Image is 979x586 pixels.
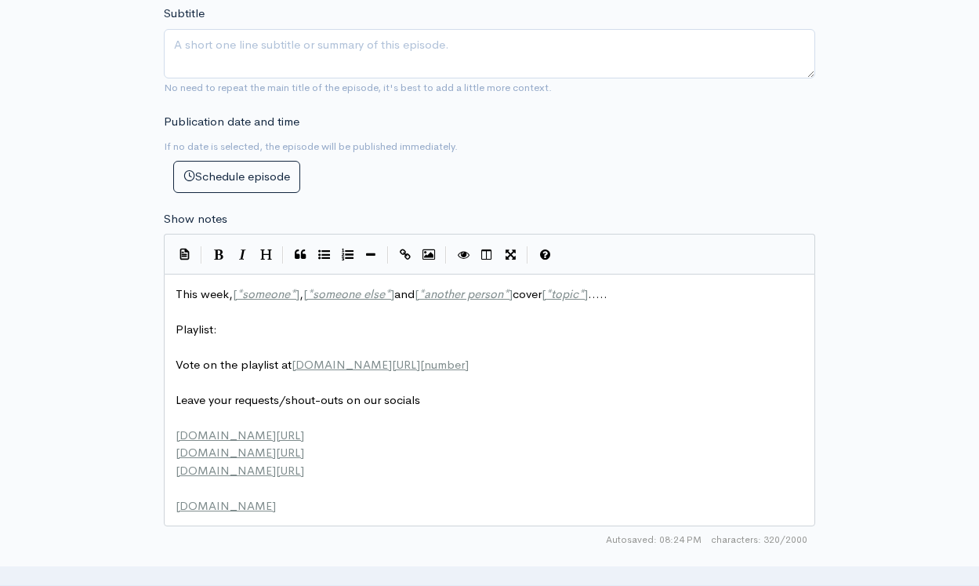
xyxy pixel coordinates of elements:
[417,243,441,267] button: Insert Image
[424,357,465,372] span: number
[176,392,420,407] span: Leave your requests/shout-outs on our socials
[527,246,528,264] i: |
[359,243,383,267] button: Insert Horizontal Line
[296,286,299,301] span: ]
[176,498,276,513] span: [DOMAIN_NAME]
[164,210,227,228] label: Show notes
[584,286,588,301] span: ]
[173,161,300,193] button: Schedule episode
[533,243,557,267] button: Markdown Guide
[164,140,458,153] small: If no date is selected, the episode will be published immediately.
[551,286,578,301] span: topic
[445,246,447,264] i: |
[303,286,307,301] span: [
[176,463,304,478] span: [DOMAIN_NAME][URL]
[415,286,419,301] span: [
[387,246,389,264] i: |
[606,533,702,547] span: Autosaved: 08:24 PM
[711,533,807,547] span: 320/2000
[201,246,202,264] i: |
[164,81,552,94] small: No need to repeat the main title of the episode, it's best to add a little more context.
[164,5,205,23] label: Subtitle
[312,243,335,267] button: Generic List
[390,286,394,301] span: ]
[288,243,312,267] button: Quote
[451,243,475,267] button: Toggle Preview
[393,243,417,267] button: Create Link
[164,113,299,131] label: Publication date and time
[172,242,196,265] button: Insert Show Notes Template
[424,286,503,301] span: another person
[313,286,385,301] span: someone else
[176,357,469,372] span: Vote on the playlist at
[335,243,359,267] button: Numbered List
[292,357,420,372] span: [DOMAIN_NAME][URL]
[542,286,546,301] span: [
[465,357,469,372] span: ]
[242,286,290,301] span: someone
[475,243,499,267] button: Toggle Side by Side
[176,428,304,442] span: [DOMAIN_NAME][URL]
[499,243,522,267] button: Toggle Fullscreen
[282,246,284,264] i: |
[176,286,607,301] span: This week, , and cover .....
[230,243,254,267] button: Italic
[420,357,424,372] span: [
[509,286,513,301] span: ]
[176,445,304,460] span: [DOMAIN_NAME][URL]
[254,243,277,267] button: Heading
[176,322,217,337] span: Playlist:
[207,243,230,267] button: Bold
[233,286,237,301] span: [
